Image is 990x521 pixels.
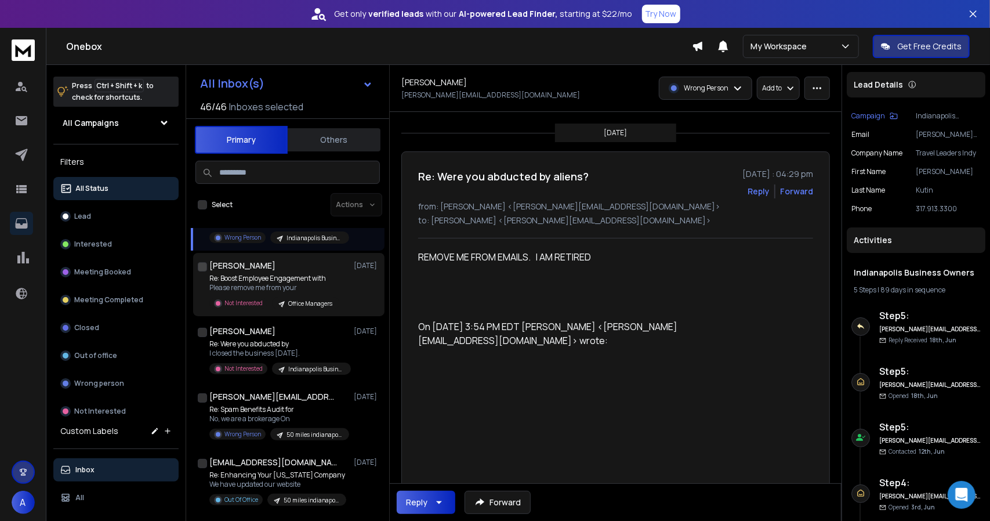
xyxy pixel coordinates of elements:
[60,425,118,437] h3: Custom Labels
[418,250,757,264] div: REMOVE ME FROM EMAILS. I AM RETIRED
[911,392,938,400] span: 18th, Jun
[397,491,455,514] button: Reply
[851,204,872,214] p: Phone
[354,261,380,270] p: [DATE]
[212,200,233,209] label: Select
[879,436,981,445] h6: [PERSON_NAME][EMAIL_ADDRESS][DOMAIN_NAME]
[889,336,956,345] p: Reply Received
[12,39,35,61] img: logo
[224,299,263,307] p: Not Interested
[224,495,258,504] p: Out Of Office
[851,186,885,195] p: Last Name
[354,392,380,401] p: [DATE]
[897,41,962,52] p: Get Free Credits
[209,325,275,337] h1: [PERSON_NAME]
[879,381,981,389] h6: [PERSON_NAME][EMAIL_ADDRESS][DOMAIN_NAME]
[200,78,264,89] h1: All Inbox(s)
[224,430,261,439] p: Wrong Person
[200,100,227,114] span: 46 / 46
[53,344,179,367] button: Out of office
[851,167,886,176] p: First Name
[53,486,179,509] button: All
[750,41,811,52] p: My Workspace
[916,111,981,121] p: Indianapolis Business Owners
[209,391,337,403] h1: [PERSON_NAME][EMAIL_ADDRESS][DOMAIN_NAME]
[851,130,869,139] p: Email
[75,184,108,193] p: All Status
[53,400,179,423] button: Not Interested
[191,72,382,95] button: All Inbox(s)
[916,149,981,158] p: Travel Leaders Indy
[288,299,332,308] p: Office Managers
[919,447,945,455] span: 12th, Jun
[53,205,179,228] button: Lead
[75,493,84,502] p: All
[209,457,337,468] h1: [EMAIL_ADDRESS][DOMAIN_NAME]
[916,186,981,195] p: Kutin
[63,117,119,129] h1: All Campaigns
[209,339,349,349] p: Re: Were you abducted by
[53,316,179,339] button: Closed
[354,458,380,467] p: [DATE]
[889,447,945,456] p: Contacted
[780,186,813,197] div: Forward
[742,168,813,180] p: [DATE] : 04:29 pm
[916,204,981,214] p: 317.913.3300
[95,79,144,92] span: Ctrl + Shift + k
[287,234,342,243] p: Indianapolis Business Owners
[879,325,981,334] h6: [PERSON_NAME][EMAIL_ADDRESS][DOMAIN_NAME]
[880,285,945,295] span: 89 days in sequence
[879,492,981,501] h6: [PERSON_NAME][EMAIL_ADDRESS][DOMAIN_NAME]
[209,405,349,414] p: Re: Spam Benefits Audit for
[889,503,935,512] p: Opened
[369,8,424,20] strong: verified leads
[854,79,903,91] p: Lead Details
[418,320,757,348] div: On [DATE] 3:54 PM EDT [PERSON_NAME] <[PERSON_NAME][EMAIL_ADDRESS][DOMAIN_NAME]> wrote:
[748,186,770,197] button: Reply
[873,35,970,58] button: Get Free Credits
[53,154,179,170] h3: Filters
[209,414,349,424] p: No, we are a brokerage On
[209,480,346,489] p: We have updated our website
[53,260,179,284] button: Meeting Booked
[916,167,981,176] p: [PERSON_NAME]
[74,407,126,416] p: Not Interested
[209,471,346,480] p: Re: Enhancing Your [US_STATE] Company
[459,8,558,20] strong: AI-powered Lead Finder,
[762,84,782,93] p: Add to
[879,309,981,323] h6: Step 5 :
[851,111,898,121] button: Campaign
[684,84,728,93] p: Wrong Person
[74,295,143,305] p: Meeting Completed
[418,201,813,212] p: from: [PERSON_NAME] <[PERSON_NAME][EMAIL_ADDRESS][DOMAIN_NAME]>
[53,111,179,135] button: All Campaigns
[12,491,35,514] button: A
[209,283,339,292] p: Please remove me from your
[889,392,938,400] p: Opened
[854,285,978,295] div: |
[209,274,339,283] p: Re: Boost Employee Engagement with
[401,91,580,100] p: [PERSON_NAME][EMAIL_ADDRESS][DOMAIN_NAME]
[354,327,380,336] p: [DATE]
[418,215,813,226] p: to: [PERSON_NAME] <[PERSON_NAME][EMAIL_ADDRESS][DOMAIN_NAME]>
[911,503,935,511] span: 3rd, Jun
[53,233,179,256] button: Interested
[284,496,339,505] p: 50 miles indianapolis business owners
[72,80,154,103] p: Press to check for shortcuts.
[851,111,885,121] p: Campaign
[604,128,628,138] p: [DATE]
[288,127,380,153] button: Others
[74,240,112,249] p: Interested
[288,365,344,374] p: Indianapolis Business Owners
[401,77,467,88] h1: [PERSON_NAME]
[74,323,99,332] p: Closed
[642,5,680,23] button: Try Now
[195,126,288,154] button: Primary
[53,458,179,482] button: Inbox
[916,130,981,139] p: [PERSON_NAME][EMAIL_ADDRESS][DOMAIN_NAME]
[224,364,263,373] p: Not Interested
[406,497,427,508] div: Reply
[854,267,978,278] h1: Indianapolis Business Owners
